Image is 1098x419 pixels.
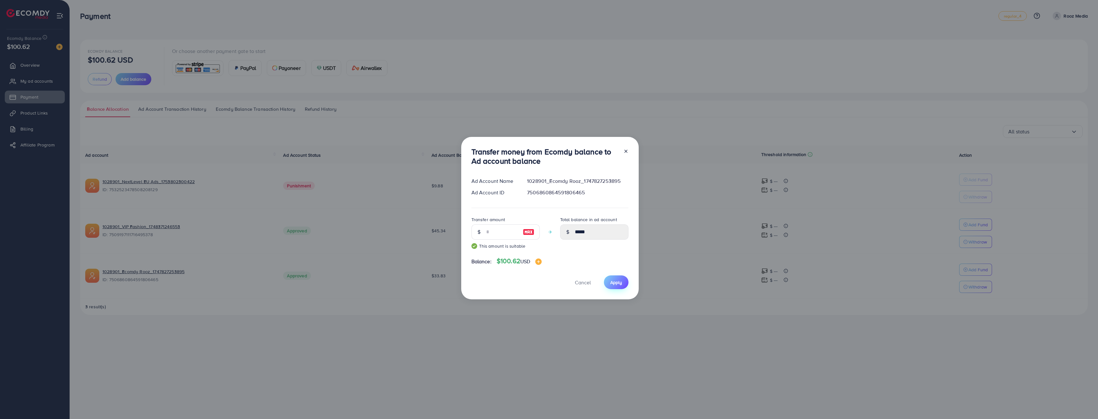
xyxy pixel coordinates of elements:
[604,275,628,289] button: Apply
[567,275,599,289] button: Cancel
[471,258,492,265] span: Balance:
[466,177,522,185] div: Ad Account Name
[535,258,542,265] img: image
[471,147,618,166] h3: Transfer money from Ecomdy balance to Ad account balance
[1071,390,1093,414] iframe: Chat
[471,243,540,249] small: This amount is suitable
[471,243,477,249] img: guide
[560,216,617,223] label: Total balance in ad account
[522,177,633,185] div: 1028901_Ecomdy Rooz_1747827253895
[466,189,522,196] div: Ad Account ID
[575,279,591,286] span: Cancel
[471,216,505,223] label: Transfer amount
[520,258,530,265] span: USD
[523,228,534,236] img: image
[522,189,633,196] div: 7506860864591806465
[610,279,622,286] span: Apply
[497,257,542,265] h4: $100.62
